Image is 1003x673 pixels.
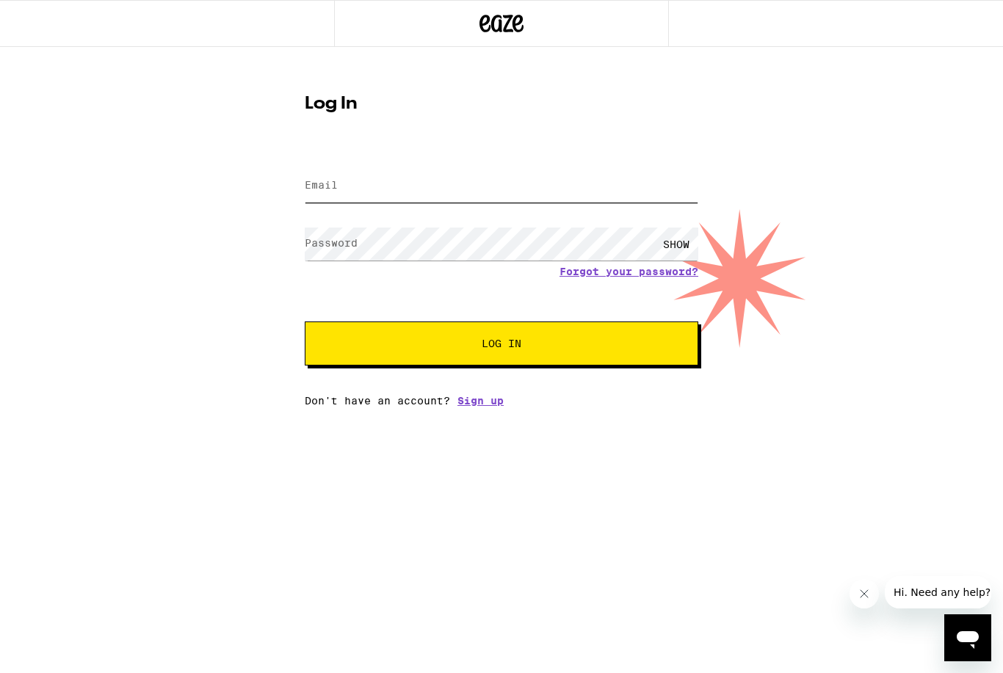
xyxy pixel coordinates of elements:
button: Log In [305,321,698,365]
iframe: Button to launch messaging window [944,614,991,661]
a: Forgot your password? [560,266,698,277]
h1: Log In [305,95,698,113]
a: Sign up [457,395,504,407]
input: Email [305,170,698,203]
iframe: Message from company [885,576,991,608]
label: Password [305,237,358,249]
div: Don't have an account? [305,395,698,407]
span: Log In [482,338,521,349]
div: SHOW [654,228,698,261]
iframe: Close message [850,579,879,608]
label: Email [305,179,338,191]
